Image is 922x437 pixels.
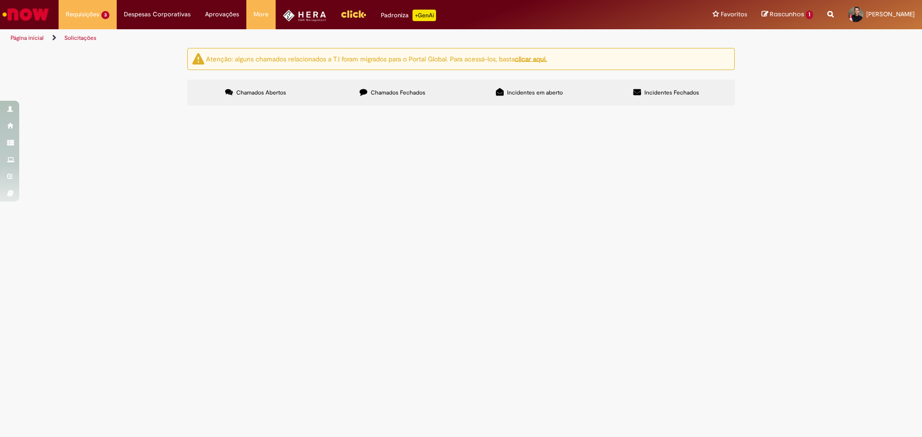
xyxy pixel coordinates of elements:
span: Chamados Fechados [371,89,425,96]
span: 3 [101,11,109,19]
img: click_logo_yellow_360x200.png [340,7,366,21]
span: [PERSON_NAME] [866,10,915,18]
p: +GenAi [412,10,436,21]
span: Incidentes Fechados [644,89,699,96]
span: Aprovações [205,10,239,19]
a: Página inicial [11,34,44,42]
span: Despesas Corporativas [124,10,191,19]
span: Rascunhos [770,10,804,19]
span: Chamados Abertos [236,89,286,96]
ul: Trilhas de página [7,29,607,47]
a: Rascunhos [762,10,813,19]
span: Favoritos [721,10,747,19]
img: ServiceNow [1,5,50,24]
div: Padroniza [381,10,436,21]
span: Requisições [66,10,99,19]
img: HeraLogo.png [283,10,327,22]
a: clicar aqui. [515,54,547,63]
span: 1 [806,11,813,19]
ng-bind-html: Atenção: alguns chamados relacionados a T.I foram migrados para o Portal Global. Para acessá-los,... [206,54,547,63]
span: Incidentes em aberto [507,89,563,96]
a: Solicitações [64,34,97,42]
span: More [254,10,268,19]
